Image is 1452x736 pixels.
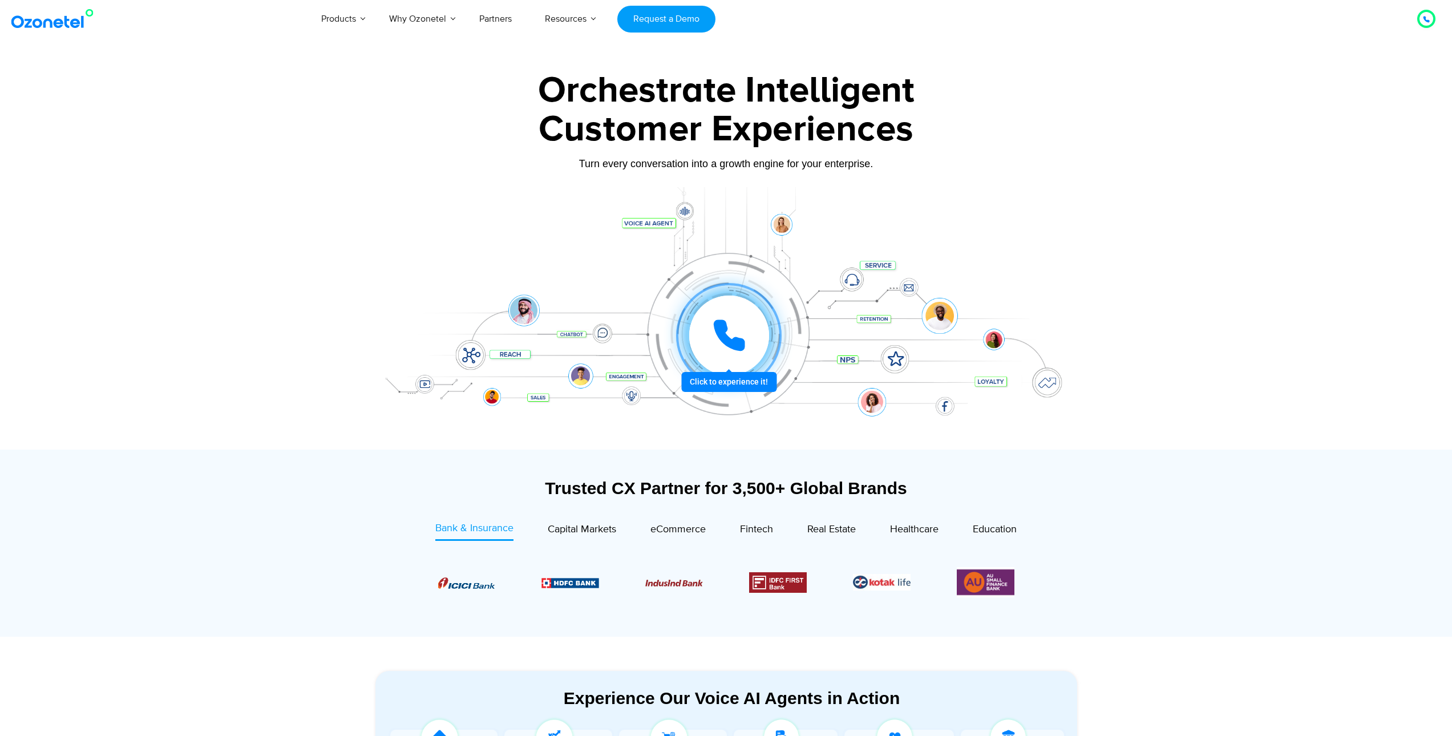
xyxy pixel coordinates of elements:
[749,572,807,593] img: Picture12.png
[890,521,939,541] a: Healthcare
[853,574,911,591] img: Picture26.jpg
[438,576,495,589] div: 1 / 6
[435,521,513,541] a: Bank & Insurance
[541,576,599,589] div: 2 / 6
[375,478,1077,498] div: Trusted CX Partner for 3,500+ Global Brands
[957,567,1014,597] img: Picture13.png
[370,72,1083,109] div: Orchestrate Intelligent
[807,523,856,536] span: Real Estate
[650,521,706,541] a: eCommerce
[740,521,773,541] a: Fintech
[890,523,939,536] span: Healthcare
[740,523,773,536] span: Fintech
[438,577,495,589] img: Picture8.png
[853,574,911,591] div: 5 / 6
[645,580,703,587] img: Picture10.png
[973,523,1017,536] span: Education
[807,521,856,541] a: Real Estate
[370,102,1083,157] div: Customer Experiences
[749,572,807,593] div: 4 / 6
[548,523,616,536] span: Capital Markets
[617,6,715,33] a: Request a Demo
[435,522,513,535] span: Bank & Insurance
[973,521,1017,541] a: Education
[548,521,616,541] a: Capital Markets
[645,576,703,589] div: 3 / 6
[541,578,599,588] img: Picture9.png
[438,567,1014,597] div: Image Carousel
[370,157,1083,170] div: Turn every conversation into a growth engine for your enterprise.
[650,523,706,536] span: eCommerce
[387,688,1077,708] div: Experience Our Voice AI Agents in Action
[957,567,1014,597] div: 6 / 6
